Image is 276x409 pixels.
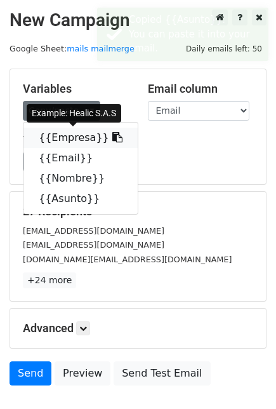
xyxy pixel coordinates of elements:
[10,361,51,386] a: Send
[23,148,138,168] a: {{Email}}
[23,101,100,121] a: Copy/paste...
[67,44,135,53] a: mails mailmerge
[23,189,138,209] a: {{Asunto}}
[27,104,121,123] div: Example: Healic S.A.S
[213,348,276,409] div: Widget de chat
[23,128,138,148] a: {{Empresa}}
[148,82,254,96] h5: Email column
[23,255,232,264] small: [DOMAIN_NAME][EMAIL_ADDRESS][DOMAIN_NAME]
[23,82,129,96] h5: Variables
[23,272,76,288] a: +24 more
[23,168,138,189] a: {{Nombre}}
[23,321,253,335] h5: Advanced
[213,348,276,409] iframe: Chat Widget
[129,13,263,56] div: Copied {{Asunto}}. You can paste it into your email.
[23,226,164,236] small: [EMAIL_ADDRESS][DOMAIN_NAME]
[55,361,110,386] a: Preview
[114,361,210,386] a: Send Test Email
[23,240,164,250] small: [EMAIL_ADDRESS][DOMAIN_NAME]
[10,44,135,53] small: Google Sheet:
[10,10,266,31] h2: New Campaign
